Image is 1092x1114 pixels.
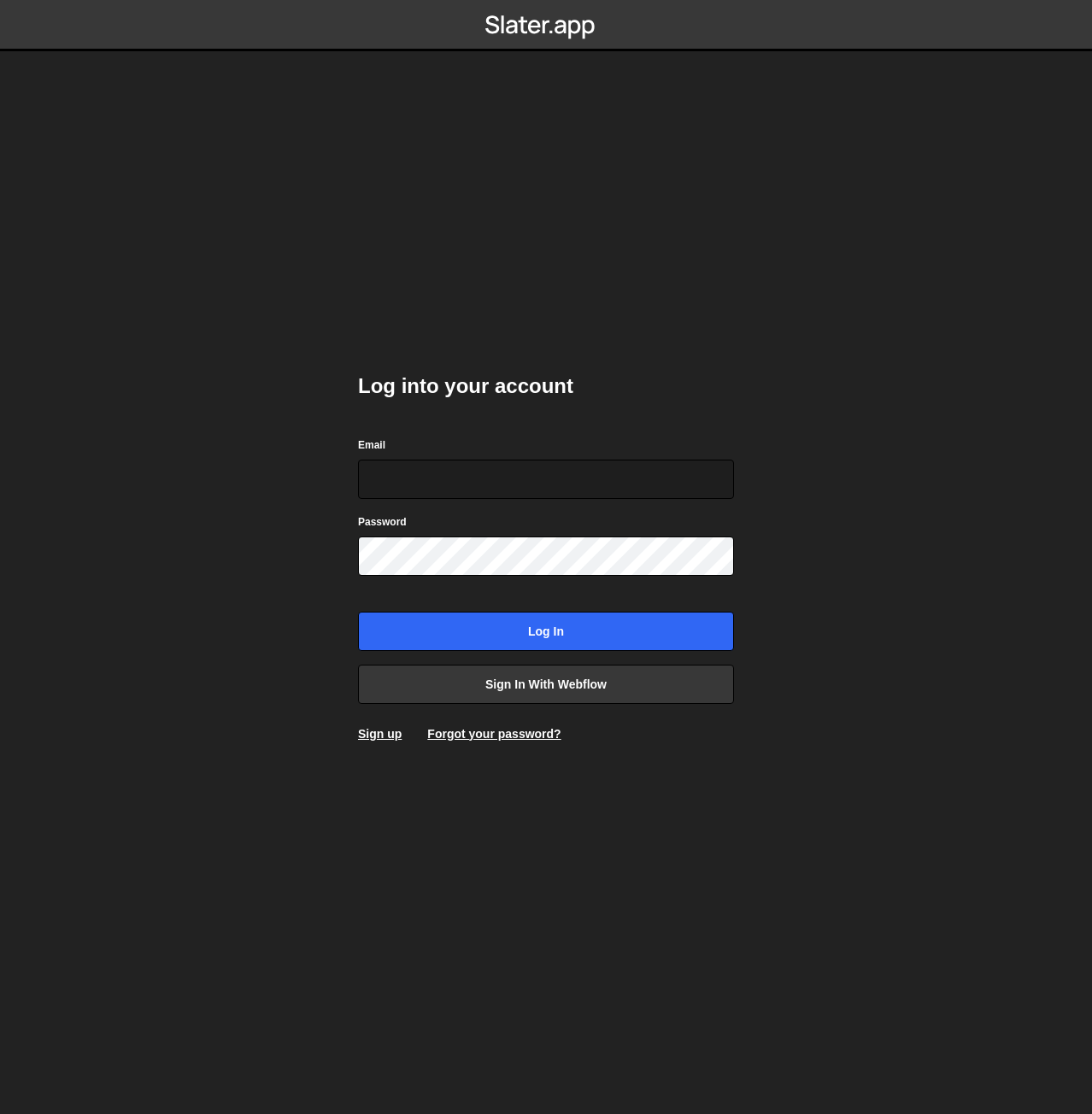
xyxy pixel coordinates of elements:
[427,727,561,741] a: Forgot your password?
[358,372,734,400] h2: Log into your account
[358,665,734,704] a: Sign in with Webflow
[358,727,402,741] a: Sign up
[358,513,407,531] label: Password
[358,612,734,651] input: Log in
[358,437,385,454] label: Email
